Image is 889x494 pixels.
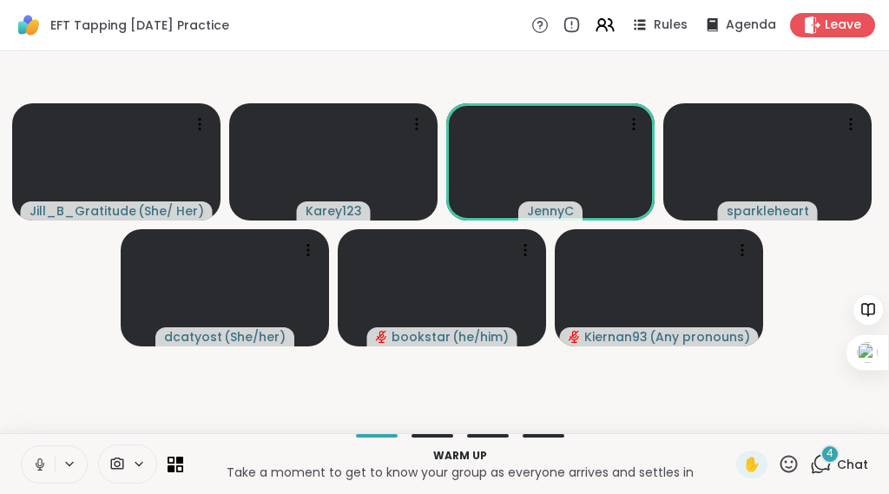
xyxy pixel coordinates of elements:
img: ShareWell Logomark [14,10,43,40]
span: audio-muted [376,331,388,343]
span: Jill_B_Gratitude [30,202,136,220]
span: EFT Tapping [DATE] Practice [50,16,229,34]
span: Kiernan93 [584,328,648,346]
span: JennyC [527,202,574,220]
span: sparkleheart [727,202,809,220]
span: 4 [826,446,833,461]
span: ✋ [743,454,761,475]
span: Rules [654,16,688,34]
span: dcatyost [164,328,222,346]
span: ( Any pronouns ) [649,328,750,346]
span: Chat [837,456,868,473]
p: Warm up [194,448,726,464]
span: Leave [825,16,861,34]
span: audio-muted [569,331,581,343]
span: Karey123 [306,202,362,220]
span: ( he/him ) [452,328,509,346]
span: ( She/her ) [224,328,286,346]
span: Agenda [726,16,776,34]
p: Take a moment to get to know your group as everyone arrives and settles in [194,464,726,481]
span: ( She/ Her ) [138,202,204,220]
span: bookstar [392,328,451,346]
